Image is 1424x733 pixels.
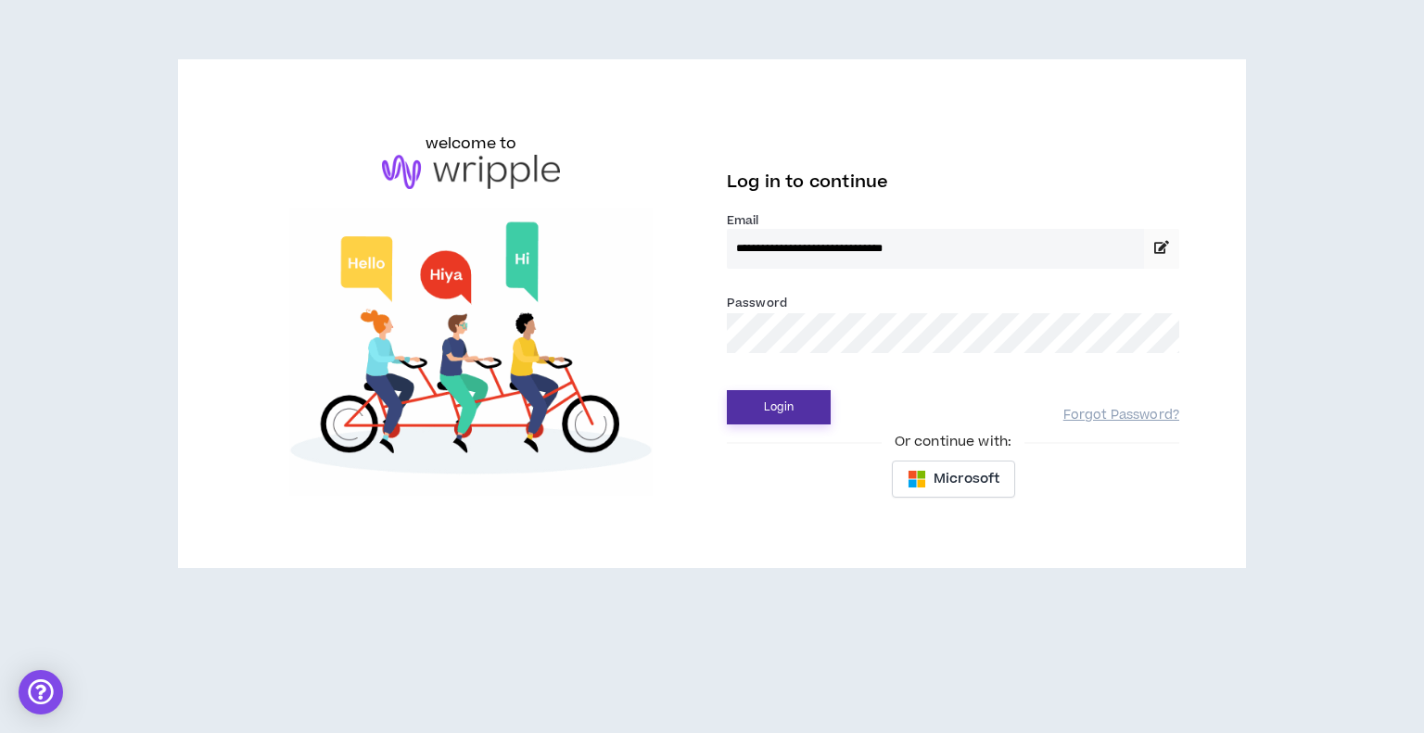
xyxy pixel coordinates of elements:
h6: welcome to [426,133,517,155]
div: Open Intercom Messenger [19,670,63,714]
button: Login [727,390,831,424]
button: Microsoft [892,461,1015,498]
span: Or continue with: [882,432,1024,452]
label: Password [727,295,787,311]
img: logo-brand.png [382,155,560,190]
img: Welcome to Wripple [245,208,697,495]
span: Microsoft [934,469,999,489]
a: Forgot Password? [1063,407,1179,424]
span: Log in to continue [727,171,888,194]
label: Email [727,212,1179,229]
